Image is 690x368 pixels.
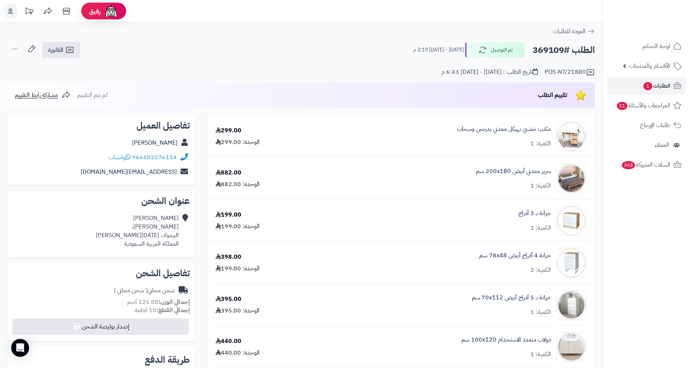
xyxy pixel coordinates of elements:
span: مشاركة رابط التقييم [15,91,58,100]
strong: إجمالي الوزن: [159,298,190,306]
div: Open Intercom Messenger [11,339,29,357]
h2: تفاصيل العميل [13,121,190,130]
h2: طريقة الدفع [145,355,190,364]
img: 1690370833-110115010016-90x90.jpg [557,206,586,236]
img: 1690618448-1-90x90.png [557,164,586,194]
div: الوحدة: 395.00 [216,306,260,315]
img: ai-face.png [104,4,119,19]
div: الكمية: 1 [530,350,551,359]
a: تحديثات المنصة [20,4,38,21]
div: الكمية: 1 [530,182,551,190]
div: الكمية: 2 [530,266,551,274]
a: العملاء [607,136,686,154]
div: 199.00 [216,211,241,219]
strong: إجمالي القطع: [156,306,190,315]
span: ( شحن مجاني ) [114,286,148,295]
h2: الطلب #369109 [533,43,595,58]
img: 1722524960-110115010018-90x90.jpg [557,248,586,278]
h2: تفاصيل الشحن [13,269,190,278]
span: لوحة التحكم [643,41,670,51]
a: الطلبات1 [607,77,686,95]
span: تقييم الطلب [538,91,567,100]
a: لوحة التحكم [607,37,686,55]
span: السلات المتروكة [621,160,670,170]
div: تاريخ الطلب : [DATE] - [DATE] 6:43 م [441,68,538,76]
span: لم يتم التقييم [77,91,107,100]
div: 299.00 [216,126,241,135]
h2: عنوان الشحن [13,196,190,205]
small: [DATE] - [DATE] 3:19 م [413,46,464,54]
div: [PERSON_NAME] [PERSON_NAME]، اليرموك، [DATE][PERSON_NAME] المملكة العربية السعودية [96,214,179,248]
img: 1741691176-1-90x90.jpg [557,332,586,362]
small: 10 قطعة [135,306,190,315]
img: 1747726680-1724661648237-1702540482953-8486464545656-90x90.jpg [557,290,586,320]
span: الأقسام والمنتجات [629,61,670,71]
span: طلبات الإرجاع [640,120,670,130]
img: f91c262f42a65e16c79f23a8aefce7ba8fc168b14e9e9377fcf66fab91f4d7a76a2c95a5b82315d03723b6401f702fb98... [557,122,586,151]
div: 440.00 [216,337,241,346]
a: طلبات الإرجاع [607,116,686,134]
div: 882.00 [216,169,241,177]
span: 1 [643,82,652,90]
small: 125.00 كجم [127,298,190,306]
span: 11 [617,102,627,110]
a: خزانة بـ 5 أدراج أبيض ‎70x112 سم‏ [472,293,551,302]
span: رفيق [89,7,101,16]
button: تم التوصيل [465,42,525,58]
div: الوحدة: 299.00 [216,138,260,147]
a: السلات المتروكة343 [607,156,686,174]
div: الوحدة: 882.00 [216,180,260,189]
div: 398.00 [216,253,241,261]
span: العودة للطلبات [553,27,586,36]
a: واتساب [109,153,131,162]
a: خزانة بـ 3 أدراج [518,209,551,218]
a: دولاب متعدد الاستخدام 100x120 سم [461,336,551,344]
div: الكمية: 1 [530,308,551,317]
span: الفاتورة [48,45,63,54]
div: الوحدة: 199.00 [216,222,260,231]
div: الوحدة: 440.00 [216,349,260,357]
span: الطلبات [643,81,670,91]
a: [PERSON_NAME] [132,138,178,147]
div: الكمية: 1 [530,139,551,148]
button: إصدار بوليصة الشحن [12,318,189,335]
span: العملاء [655,140,669,150]
a: مكتب خشبي بهيكل معدني بدرجين وسحاب [457,125,551,133]
a: سرير معدني أبيض 200x180 سم [476,167,551,176]
div: شحن مجاني [114,286,175,295]
a: مشاركة رابط التقييم [15,91,70,100]
a: العودة للطلبات [553,27,595,36]
a: [EMAIL_ADDRESS][DOMAIN_NAME] [81,167,177,176]
a: خزانة 4 أدراج أبيض 78x48 سم [479,251,551,260]
a: 966502576114 [132,153,177,162]
div: الوحدة: 199.00 [216,264,260,273]
a: المراجعات والأسئلة11 [607,97,686,114]
span: المراجعات والأسئلة [616,100,670,111]
span: 343 [622,161,635,169]
div: 395.00 [216,295,241,303]
a: الفاتورة [42,42,80,58]
div: الكمية: 1 [530,224,551,232]
div: POS-NT/21880 [545,68,595,77]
